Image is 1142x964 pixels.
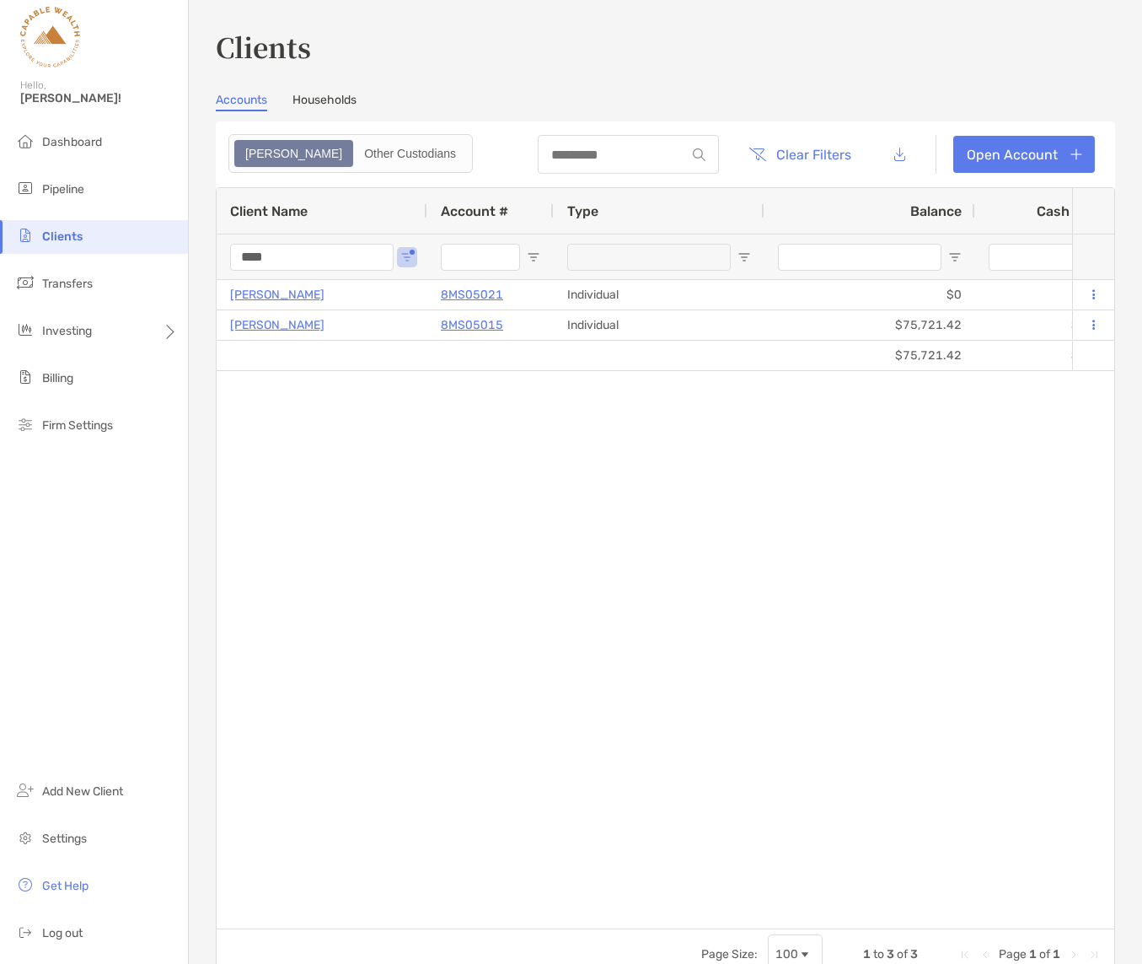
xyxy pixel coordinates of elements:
[42,182,84,197] span: Pipeline
[999,947,1027,961] span: Page
[42,879,88,893] span: Get Help
[764,310,975,340] div: $75,721.42
[230,284,324,305] a: [PERSON_NAME]
[355,142,465,165] div: Other Custodians
[978,948,992,961] div: Previous Page
[953,136,1095,173] a: Open Account
[1037,203,1130,219] span: Cash Available
[897,947,908,961] span: of
[15,414,35,434] img: firm-settings icon
[701,947,758,961] div: Page Size:
[42,277,93,291] span: Transfers
[554,280,764,310] div: Individual
[216,93,267,111] a: Accounts
[441,244,520,271] input: Account # Filter Input
[441,284,503,305] a: 8MS05021
[230,315,324,336] a: [PERSON_NAME]
[42,229,83,244] span: Clients
[764,341,975,370] div: $75,721.42
[15,367,35,387] img: billing icon
[15,225,35,245] img: clients icon
[441,203,508,219] span: Account #
[15,922,35,942] img: logout icon
[15,780,35,800] img: add_new_client icon
[15,320,35,340] img: investing icon
[873,947,884,961] span: to
[778,244,941,271] input: Balance Filter Input
[863,947,871,961] span: 1
[42,784,123,799] span: Add New Client
[15,875,35,895] img: get-help icon
[1067,948,1080,961] div: Next Page
[15,178,35,198] img: pipeline icon
[15,827,35,848] img: settings icon
[230,203,308,219] span: Client Name
[42,926,83,940] span: Log out
[764,280,975,310] div: $0
[15,131,35,151] img: dashboard icon
[887,947,894,961] span: 3
[910,203,962,219] span: Balance
[42,324,92,338] span: Investing
[1029,947,1037,961] span: 1
[1087,948,1101,961] div: Last Page
[42,135,102,149] span: Dashboard
[1053,947,1060,961] span: 1
[527,250,540,264] button: Open Filter Menu
[42,371,73,385] span: Billing
[230,244,394,271] input: Client Name Filter Input
[567,203,598,219] span: Type
[958,948,972,961] div: First Page
[400,250,414,264] button: Open Filter Menu
[737,250,751,264] button: Open Filter Menu
[441,315,503,336] a: 8MS05015
[693,148,705,161] img: input icon
[20,7,80,67] img: Zoe Logo
[775,947,798,961] div: 100
[42,418,113,433] span: Firm Settings
[216,27,1115,66] h3: Clients
[554,310,764,340] div: Individual
[292,93,357,111] a: Households
[42,832,87,846] span: Settings
[228,134,473,173] div: segmented control
[989,244,1110,271] input: Cash Available Filter Input
[236,142,351,165] div: Zoe
[736,136,864,173] button: Clear Filters
[20,91,178,105] span: [PERSON_NAME]!
[910,947,918,961] span: 3
[948,250,962,264] button: Open Filter Menu
[1039,947,1050,961] span: of
[15,272,35,293] img: transfers icon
